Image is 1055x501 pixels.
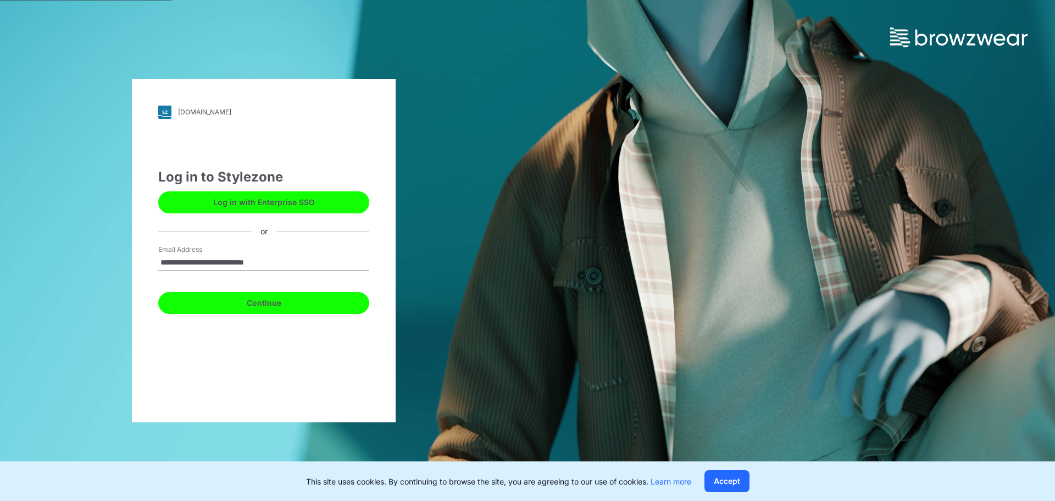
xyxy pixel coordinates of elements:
div: Log in to Stylezone [158,167,369,187]
p: This site uses cookies. By continuing to browse the site, you are agreeing to our use of cookies. [306,476,691,487]
img: svg+xml;base64,PHN2ZyB3aWR0aD0iMjgiIGhlaWdodD0iMjgiIHZpZXdCb3g9IjAgMCAyOCAyOCIgZmlsbD0ibm9uZSIgeG... [158,106,171,119]
a: [DOMAIN_NAME] [158,106,369,119]
label: Email Address [158,245,235,255]
button: Log in with Enterprise SSO [158,191,369,213]
button: Continue [158,292,369,314]
a: Learn more [651,477,691,486]
div: [DOMAIN_NAME] [178,108,231,116]
img: browzwear-logo.73288ffb.svg [890,27,1028,47]
button: Accept [704,470,749,492]
div: or [252,225,276,237]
